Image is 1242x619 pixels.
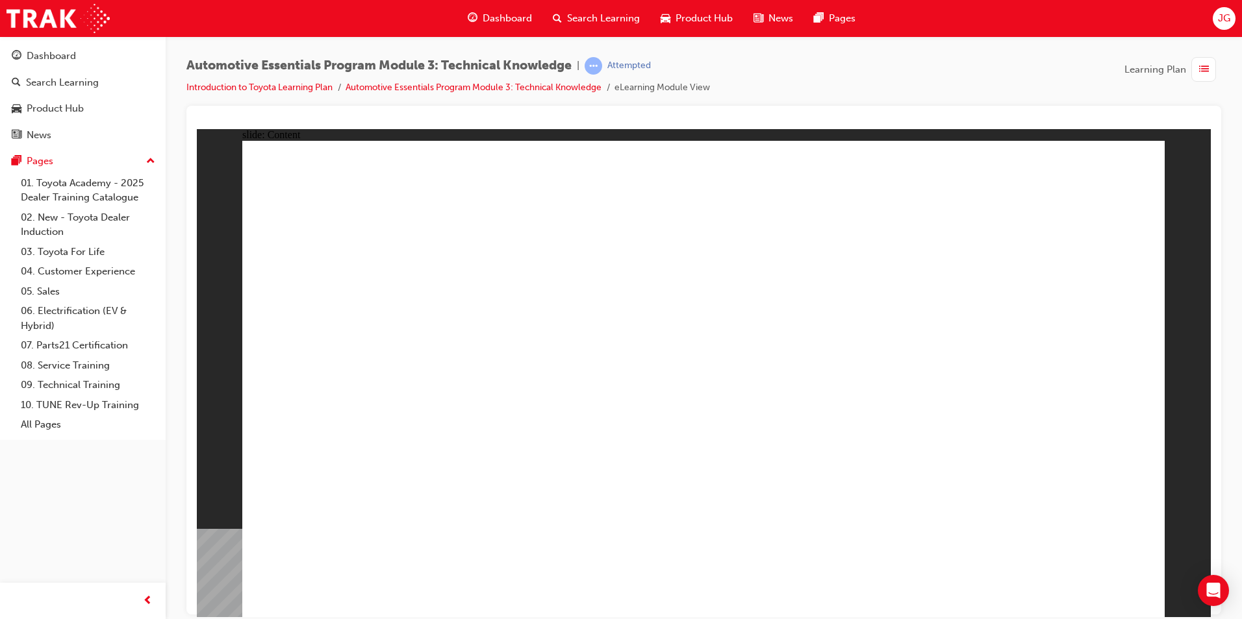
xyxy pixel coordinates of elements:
span: list-icon [1199,62,1209,78]
div: Open Intercom Messenger [1198,575,1229,606]
div: Attempted [607,60,651,72]
span: Pages [829,11,855,26]
div: Search Learning [26,75,99,90]
span: pages-icon [814,10,824,27]
span: JG [1218,11,1230,26]
a: News [5,123,160,147]
a: pages-iconPages [804,5,866,32]
a: 10. TUNE Rev-Up Training [16,395,160,415]
a: Automotive Essentials Program Module 3: Technical Knowledge [346,82,602,93]
span: | [577,58,579,73]
button: DashboardSearch LearningProduct HubNews [5,42,160,149]
a: car-iconProduct Hub [650,5,743,32]
span: Learning Plan [1124,62,1186,77]
span: news-icon [12,130,21,141]
button: Pages [5,149,160,173]
a: All Pages [16,415,160,435]
span: guage-icon [12,51,21,62]
div: Dashboard [27,49,76,64]
div: News [27,128,51,143]
span: car-icon [661,10,670,27]
a: 08. Service Training [16,356,160,376]
span: Search Learning [567,11,640,26]
a: 07. Parts21 Certification [16,335,160,356]
a: news-iconNews [743,5,804,32]
span: search-icon [553,10,562,27]
li: eLearning Module View [615,80,710,95]
img: Trak [6,4,110,33]
span: learningRecordVerb_ATTEMPT-icon [585,57,602,75]
span: up-icon [146,153,155,170]
a: 03. Toyota For Life [16,242,160,262]
a: search-iconSearch Learning [542,5,650,32]
span: News [768,11,793,26]
div: Product Hub [27,101,84,116]
a: 02. New - Toyota Dealer Induction [16,208,160,242]
a: 06. Electrification (EV & Hybrid) [16,301,160,335]
span: Product Hub [676,11,733,26]
div: Pages [27,154,53,169]
button: JG [1213,7,1236,30]
span: search-icon [12,77,21,89]
a: Product Hub [5,97,160,121]
a: Introduction to Toyota Learning Plan [186,82,333,93]
span: news-icon [754,10,763,27]
a: 04. Customer Experience [16,261,160,282]
span: guage-icon [468,10,477,27]
span: pages-icon [12,156,21,167]
a: 09. Technical Training [16,375,160,395]
span: prev-icon [143,593,153,609]
a: 05. Sales [16,282,160,302]
a: Dashboard [5,44,160,68]
a: guage-iconDashboard [457,5,542,32]
button: Learning Plan [1124,57,1221,82]
span: Dashboard [483,11,532,26]
span: Automotive Essentials Program Module 3: Technical Knowledge [186,58,572,73]
span: car-icon [12,103,21,115]
a: 01. Toyota Academy - 2025 Dealer Training Catalogue [16,173,160,208]
a: Search Learning [5,71,160,95]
